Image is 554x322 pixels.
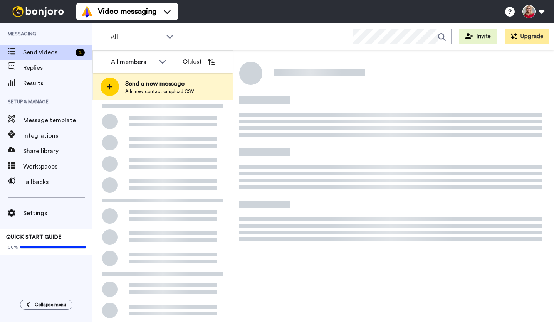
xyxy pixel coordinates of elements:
[23,209,92,218] span: Settings
[23,63,92,72] span: Replies
[23,131,92,140] span: Integrations
[125,79,194,88] span: Send a new message
[23,116,92,125] span: Message template
[6,234,62,240] span: QUICK START GUIDE
[35,302,66,308] span: Collapse menu
[6,244,18,250] span: 100%
[23,177,92,187] span: Fallbacks
[98,6,156,17] span: Video messaging
[111,57,155,67] div: All members
[23,79,92,88] span: Results
[505,29,549,44] button: Upgrade
[81,5,93,18] img: vm-color.svg
[177,54,221,69] button: Oldest
[111,32,162,42] span: All
[459,29,497,44] button: Invite
[23,48,72,57] span: Send videos
[23,147,92,156] span: Share library
[76,49,85,56] div: 4
[9,6,67,17] img: bj-logo-header-white.svg
[20,300,72,310] button: Collapse menu
[125,88,194,94] span: Add new contact or upload CSV
[23,162,92,171] span: Workspaces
